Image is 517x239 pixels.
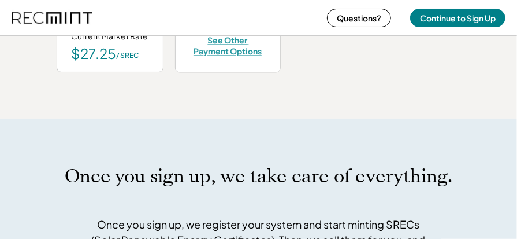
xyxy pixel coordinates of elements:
div: Current Market Rate [72,31,148,42]
div: See Other Payment Options [190,35,266,56]
h1: Once you sign up, we take care of everything. [65,165,452,187]
div: $27.25 [72,46,117,60]
button: Questions? [327,9,391,27]
img: recmint-logotype%403x%20%281%29.jpeg [12,2,92,33]
div: / SREC [117,51,139,61]
button: Continue to Sign Up [410,9,505,27]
